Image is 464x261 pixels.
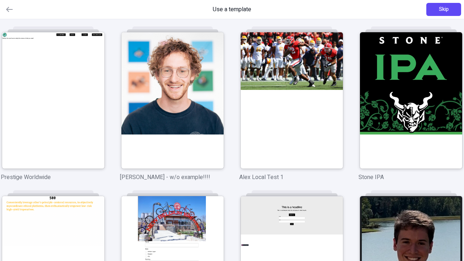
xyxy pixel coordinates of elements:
button: Skip [426,3,461,16]
p: Alex Local Test 1 [239,173,344,182]
span: Skip [439,5,449,13]
p: Stone IPA [359,173,463,182]
p: [PERSON_NAME] - w/o example!!!! [120,173,225,182]
p: Prestige Worldwide [1,173,105,182]
span: Use a template [213,5,251,14]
